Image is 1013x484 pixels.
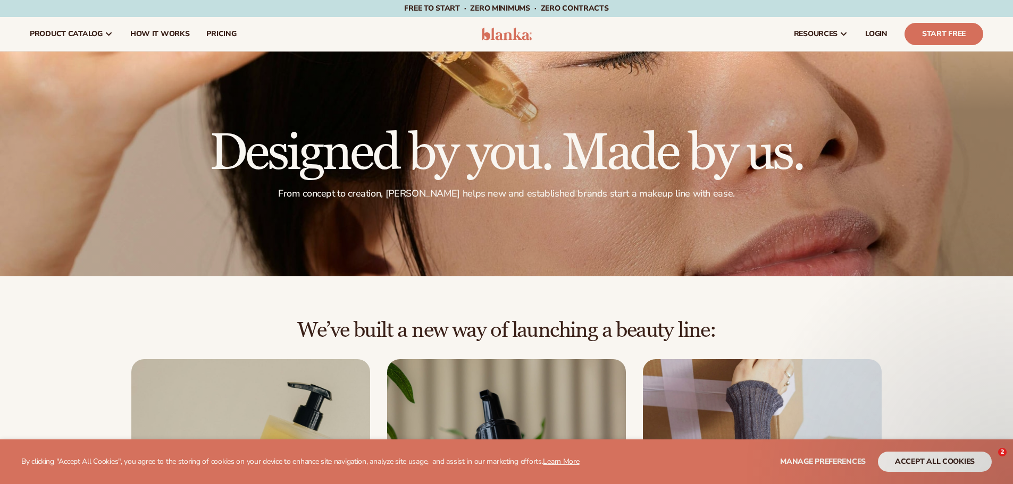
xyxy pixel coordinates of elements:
button: accept all cookies [878,452,992,472]
a: pricing [198,17,245,51]
a: resources [785,17,857,51]
span: 2 [998,448,1007,456]
span: LOGIN [865,30,888,38]
p: From concept to creation, [PERSON_NAME] helps new and established brands start a makeup line with... [210,188,803,200]
img: logo [481,28,532,40]
a: Learn More [543,456,579,466]
span: How It Works [130,30,190,38]
p: By clicking "Accept All Cookies", you agree to the storing of cookies on your device to enhance s... [21,457,580,466]
iframe: Intercom live chat [976,448,1002,473]
span: product catalog [30,30,103,38]
a: Start Free [905,23,983,45]
span: Manage preferences [780,456,866,466]
span: resources [794,30,838,38]
span: pricing [206,30,236,38]
a: How It Works [122,17,198,51]
h1: Designed by you. Made by us. [210,128,803,179]
a: LOGIN [857,17,896,51]
a: product catalog [21,17,122,51]
button: Manage preferences [780,452,866,472]
h2: We’ve built a new way of launching a beauty line: [30,319,983,342]
span: Free to start · ZERO minimums · ZERO contracts [404,3,608,13]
